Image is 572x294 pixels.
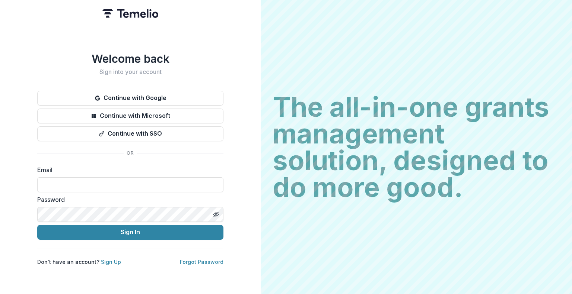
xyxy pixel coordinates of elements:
a: Forgot Password [180,259,223,265]
button: Toggle password visibility [210,209,222,220]
a: Sign Up [101,259,121,265]
button: Continue with Microsoft [37,109,223,123]
img: Temelio [102,9,158,18]
h1: Welcome back [37,52,223,65]
button: Continue with Google [37,91,223,106]
button: Continue with SSO [37,126,223,141]
h2: Sign into your account [37,68,223,75]
label: Password [37,195,219,204]
p: Don't have an account? [37,258,121,266]
label: Email [37,165,219,174]
button: Sign In [37,225,223,240]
